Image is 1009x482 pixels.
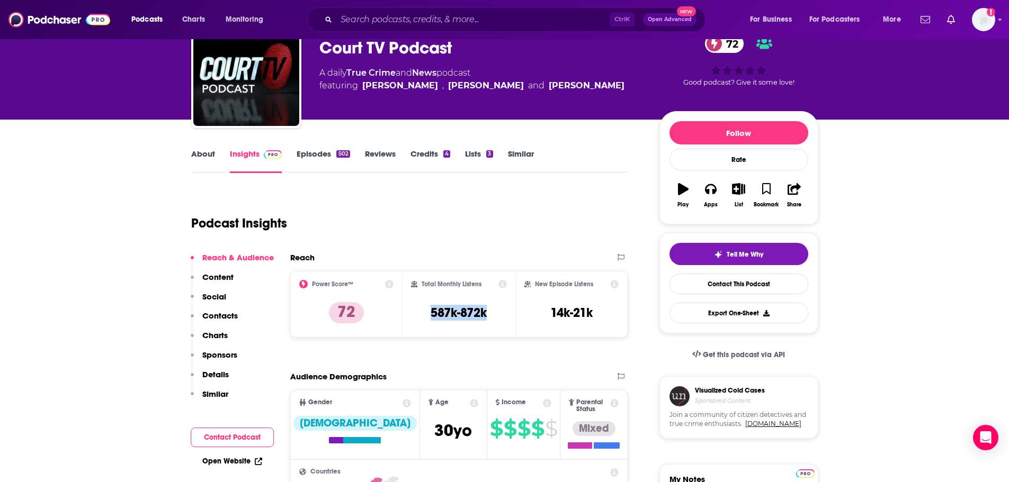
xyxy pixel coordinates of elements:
button: Sponsors [191,350,237,369]
div: [PERSON_NAME] [448,79,524,92]
h2: Reach [290,252,315,262]
div: 3 [486,150,493,158]
h2: New Episode Listens [535,280,593,288]
a: InsightsPodchaser Pro [230,149,282,173]
span: For Podcasters [809,12,860,27]
span: featuring [319,79,624,92]
p: Charts [202,330,228,340]
h3: 14k-21k [550,305,593,321]
div: 502 [336,150,350,158]
span: $ [517,420,530,437]
a: 72 [705,34,744,53]
button: Show profile menu [972,8,995,31]
a: News [412,68,436,78]
div: Open Intercom Messenger [973,425,998,450]
div: Search podcasts, credits, & more... [317,7,716,32]
span: Age [435,399,449,406]
span: Income [502,399,526,406]
span: Charts [182,12,205,27]
h2: Audience Demographics [290,371,387,381]
img: Court TV Podcast [193,20,299,126]
span: Parental Status [576,399,609,413]
h3: Visualized Cold Cases [695,386,765,395]
button: Play [669,176,697,214]
span: Get this podcast via API [703,350,785,359]
button: Contacts [191,311,238,330]
a: Reviews [365,149,396,173]
span: Ctrl K [610,13,635,26]
span: $ [545,420,557,437]
div: Play [677,202,689,208]
button: Follow [669,121,808,144]
img: Podchaser - Follow, Share and Rate Podcasts [8,10,110,30]
span: Countries [310,468,341,475]
p: 72 [329,302,364,323]
span: and [396,68,412,78]
button: Contact Podcast [191,428,274,447]
a: Show notifications dropdown [916,11,934,29]
div: Apps [704,202,718,208]
img: coldCase.18b32719.png [669,386,690,406]
button: Open AdvancedNew [643,13,697,26]
div: A daily podcast [319,67,624,92]
span: Tell Me Why [727,250,763,259]
img: Podchaser Pro [264,150,282,159]
div: Share [787,202,801,208]
span: Open Advanced [648,17,692,22]
a: Episodes502 [297,149,350,173]
button: Charts [191,330,228,350]
a: Pro website [796,468,815,478]
div: Rate [669,149,808,170]
span: Gender [308,399,332,406]
span: Good podcast? Give it some love! [683,78,794,86]
button: List [725,176,752,214]
p: Similar [202,389,228,399]
p: Content [202,272,234,282]
button: Reach & Audience [191,252,274,272]
p: Contacts [202,311,238,321]
a: About [191,149,215,173]
img: tell me why sparkle [714,250,722,259]
a: Get this podcast via API [684,342,794,368]
div: [DEMOGRAPHIC_DATA] [293,416,417,431]
span: $ [490,420,503,437]
button: Details [191,369,229,389]
div: [PERSON_NAME] [549,79,624,92]
div: Bookmark [754,202,779,208]
span: and [528,79,544,92]
h4: Sponsored Content [695,397,765,404]
button: Social [191,292,226,311]
button: open menu [743,11,805,28]
span: Join a community of citizen detectives and true crime enthusiasts. [669,411,808,429]
h3: 587k-872k [431,305,487,321]
p: Social [202,292,226,302]
a: Lists3 [465,149,493,173]
a: Show notifications dropdown [943,11,959,29]
span: Podcasts [131,12,163,27]
a: Vinnie Politan [362,79,438,92]
div: 4 [443,150,450,158]
p: Details [202,369,229,379]
button: tell me why sparkleTell Me Why [669,243,808,265]
span: $ [504,420,516,437]
svg: Add a profile image [987,8,995,16]
span: New [677,6,696,16]
input: Search podcasts, credits, & more... [336,11,610,28]
img: User Profile [972,8,995,31]
h2: Power Score™ [312,280,353,288]
button: Export One-Sheet [669,303,808,323]
button: open menu [876,11,914,28]
h2: Total Monthly Listens [422,280,481,288]
a: True Crime [346,68,396,78]
span: , [442,79,444,92]
button: Bookmark [753,176,780,214]
button: open menu [802,11,876,28]
button: open menu [218,11,277,28]
a: Similar [508,149,534,173]
div: Mixed [573,421,615,436]
button: Content [191,272,234,292]
a: Contact This Podcast [669,274,808,294]
a: [DOMAIN_NAME] [745,420,801,428]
